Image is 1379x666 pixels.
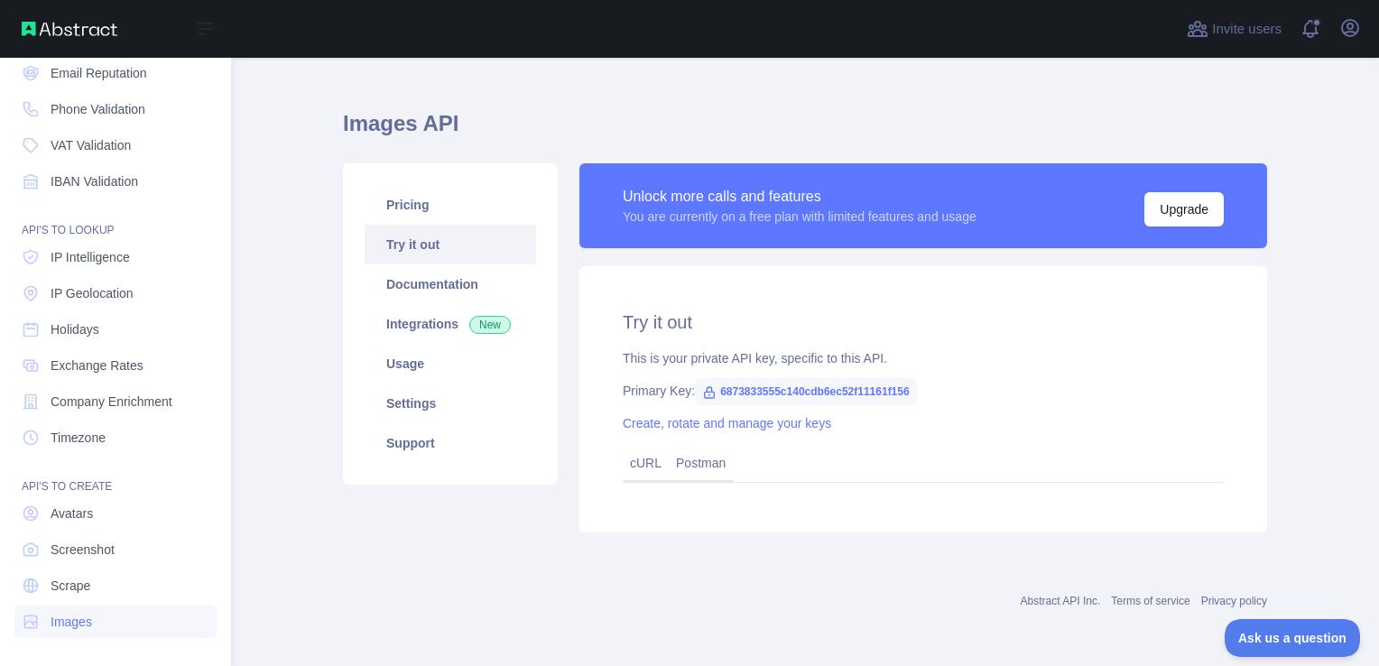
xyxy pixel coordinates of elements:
[623,349,1224,367] div: This is your private API key, specific to this API.
[51,248,130,266] span: IP Intelligence
[14,201,217,237] div: API'S TO LOOKUP
[14,277,217,310] a: IP Geolocation
[51,577,90,595] span: Scrape
[623,310,1224,335] h2: Try it out
[14,129,217,162] a: VAT Validation
[695,378,917,405] span: 6873833555c140cdb6ec52f11161f156
[14,313,217,346] a: Holidays
[1212,19,1282,40] span: Invite users
[14,458,217,494] div: API'S TO CREATE
[365,344,536,384] a: Usage
[1144,192,1224,227] button: Upgrade
[1111,595,1189,607] a: Terms of service
[14,349,217,382] a: Exchange Rates
[14,165,217,198] a: IBAN Validation
[623,416,831,430] a: Create, rotate and manage your keys
[51,136,131,154] span: VAT Validation
[51,64,147,82] span: Email Reputation
[14,569,217,602] a: Scrape
[51,541,115,559] span: Screenshot
[14,497,217,530] a: Avatars
[343,109,1267,153] h1: Images API
[14,241,217,273] a: IP Intelligence
[51,613,92,631] span: Images
[1201,595,1267,607] a: Privacy policy
[365,225,536,264] a: Try it out
[51,429,106,447] span: Timezone
[14,93,217,125] a: Phone Validation
[14,57,217,89] a: Email Reputation
[669,449,733,477] a: Postman
[365,185,536,225] a: Pricing
[365,304,536,344] a: Integrations New
[51,284,134,302] span: IP Geolocation
[630,456,662,470] a: cURL
[365,423,536,463] a: Support
[623,382,1224,400] div: Primary Key:
[14,421,217,454] a: Timezone
[1183,14,1285,43] button: Invite users
[51,172,138,190] span: IBAN Validation
[1225,619,1361,657] iframe: Help Scout Beacon - Open
[51,504,93,523] span: Avatars
[14,385,217,418] a: Company Enrichment
[14,606,217,638] a: Images
[623,186,976,208] div: Unlock more calls and features
[22,22,117,36] img: Abstract API
[1021,595,1101,607] a: Abstract API Inc.
[365,264,536,304] a: Documentation
[51,100,145,118] span: Phone Validation
[51,393,172,411] span: Company Enrichment
[51,320,99,338] span: Holidays
[51,356,143,375] span: Exchange Rates
[623,208,976,226] div: You are currently on a free plan with limited features and usage
[14,533,217,566] a: Screenshot
[469,316,511,334] span: New
[365,384,536,423] a: Settings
